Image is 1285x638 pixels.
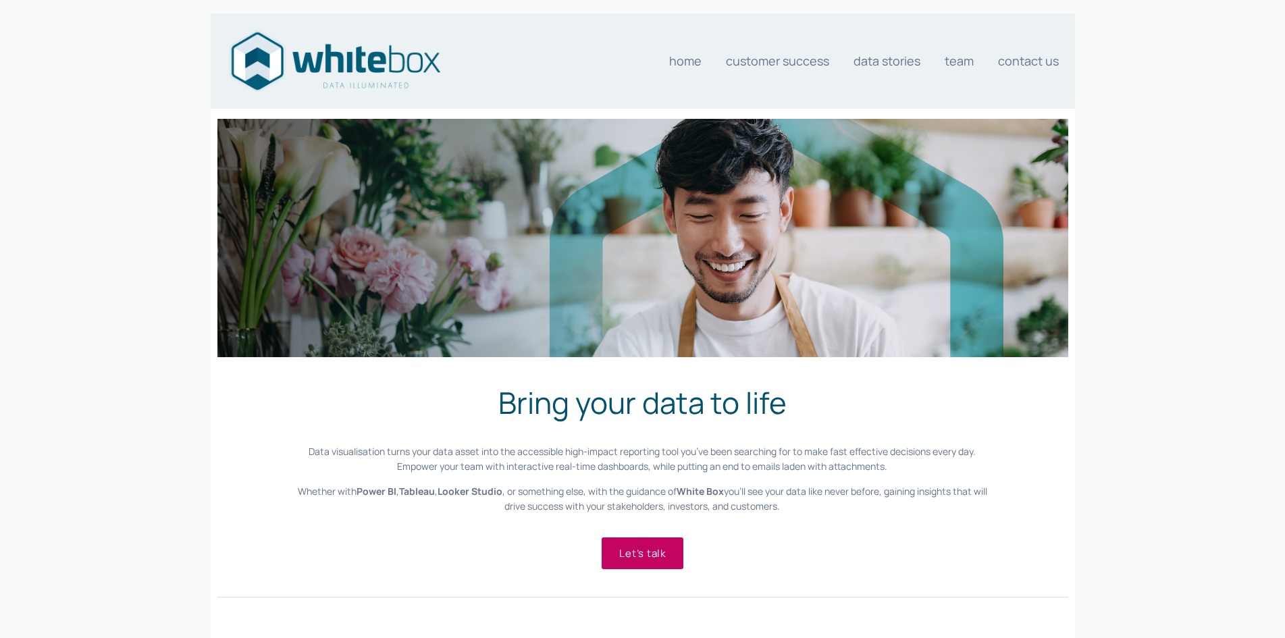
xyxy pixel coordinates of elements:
[677,485,724,498] strong: White Box
[602,537,683,569] a: Let’s talk
[726,47,829,74] a: Customer Success
[290,484,995,514] p: Whether with , , , or something else, with the guidance of you’ll see your data like never before...
[399,485,435,498] strong: Tableau
[945,47,974,74] a: Team
[290,444,995,475] p: Data visualisation turns your data asset into the accessible high-impact reporting tool you’ve be...
[290,380,995,425] h1: Bring your data to life
[669,47,702,74] a: Home
[227,28,443,95] img: Data consultants
[854,47,920,74] a: Data stories
[998,47,1059,74] a: Contact us
[438,485,502,498] strong: Looker Studio
[357,485,396,498] strong: Power BI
